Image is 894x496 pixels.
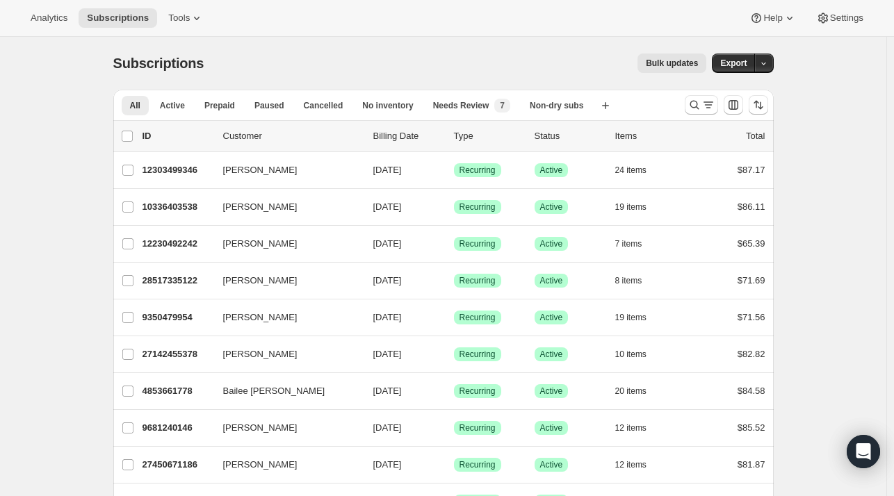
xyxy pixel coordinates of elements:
[143,381,765,401] div: 4853661778Bailee [PERSON_NAME][DATE]SuccessRecurringSuccessActive20 items$84.58
[373,422,402,433] span: [DATE]
[535,129,604,143] p: Status
[223,347,298,361] span: [PERSON_NAME]
[373,459,402,470] span: [DATE]
[143,234,765,254] div: 12230492242[PERSON_NAME][DATE]SuccessRecurringSuccessActive7 items$65.39
[530,100,583,111] span: Non-dry subs
[460,275,496,286] span: Recurring
[373,386,402,396] span: [DATE]
[500,100,505,111] span: 7
[615,271,658,290] button: 8 items
[223,163,298,177] span: [PERSON_NAME]
[808,8,872,28] button: Settings
[741,8,804,28] button: Help
[143,384,212,398] p: 4853661778
[540,349,563,360] span: Active
[738,275,765,286] span: $71.69
[223,384,325,398] span: Bailee [PERSON_NAME]
[460,386,496,397] span: Recurring
[615,459,647,470] span: 12 items
[749,95,768,115] button: Sort the results
[615,422,647,433] span: 12 items
[615,234,658,254] button: 7 items
[143,274,212,288] p: 28517335122
[615,381,662,401] button: 20 items
[720,58,747,69] span: Export
[143,271,765,290] div: 28517335122[PERSON_NAME][DATE]SuccessRecurringSuccessActive8 items$71.69
[460,422,496,433] span: Recurring
[615,129,685,143] div: Items
[738,238,765,249] span: $65.39
[373,238,402,249] span: [DATE]
[460,312,496,323] span: Recurring
[113,56,204,71] span: Subscriptions
[143,160,765,180] div: 12303499346[PERSON_NAME][DATE]SuccessRecurringSuccessActive24 items$87.17
[615,197,662,217] button: 19 items
[433,100,489,111] span: Needs Review
[540,201,563,213] span: Active
[763,13,782,24] span: Help
[143,418,765,438] div: 9681240146[PERSON_NAME][DATE]SuccessRecurringSuccessActive12 items$85.52
[143,129,765,143] div: IDCustomerBilling DateTypeStatusItemsTotal
[615,455,662,474] button: 12 items
[130,100,140,111] span: All
[746,129,765,143] p: Total
[160,100,185,111] span: Active
[615,275,642,286] span: 8 items
[460,201,496,213] span: Recurring
[362,100,413,111] span: No inventory
[594,96,617,115] button: Create new view
[615,345,662,364] button: 10 items
[160,8,212,28] button: Tools
[540,238,563,249] span: Active
[143,458,212,472] p: 27450671186
[143,347,212,361] p: 27142455378
[460,349,496,360] span: Recurring
[615,386,647,397] span: 20 items
[204,100,235,111] span: Prepaid
[143,197,765,217] div: 10336403538[PERSON_NAME][DATE]SuccessRecurringSuccessActive19 items$86.11
[373,275,402,286] span: [DATE]
[373,129,443,143] p: Billing Date
[215,454,354,476] button: [PERSON_NAME]
[304,100,343,111] span: Cancelled
[454,129,523,143] div: Type
[637,53,706,73] button: Bulk updates
[540,165,563,176] span: Active
[738,201,765,212] span: $86.11
[373,201,402,212] span: [DATE]
[724,95,743,115] button: Customize table column order and visibility
[143,163,212,177] p: 12303499346
[540,459,563,470] span: Active
[223,421,298,435] span: [PERSON_NAME]
[143,311,212,324] p: 9350479954
[540,422,563,433] span: Active
[373,165,402,175] span: [DATE]
[143,455,765,474] div: 27450671186[PERSON_NAME][DATE]SuccessRecurringSuccessActive12 items$81.87
[215,343,354,365] button: [PERSON_NAME]
[738,386,765,396] span: $84.58
[143,237,212,251] p: 12230492242
[168,13,190,24] span: Tools
[615,418,662,438] button: 12 items
[712,53,755,73] button: Export
[615,201,647,213] span: 19 items
[738,165,765,175] span: $87.17
[646,58,698,69] span: Bulk updates
[31,13,67,24] span: Analytics
[373,349,402,359] span: [DATE]
[143,200,212,214] p: 10336403538
[22,8,76,28] button: Analytics
[143,421,212,435] p: 9681240146
[223,311,298,324] span: [PERSON_NAME]
[738,459,765,470] span: $81.87
[254,100,284,111] span: Paused
[215,159,354,181] button: [PERSON_NAME]
[460,165,496,176] span: Recurring
[738,312,765,322] span: $71.56
[738,349,765,359] span: $82.82
[215,417,354,439] button: [PERSON_NAME]
[615,165,647,176] span: 24 items
[143,345,765,364] div: 27142455378[PERSON_NAME][DATE]SuccessRecurringSuccessActive10 items$82.82
[847,435,880,468] div: Open Intercom Messenger
[223,200,298,214] span: [PERSON_NAME]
